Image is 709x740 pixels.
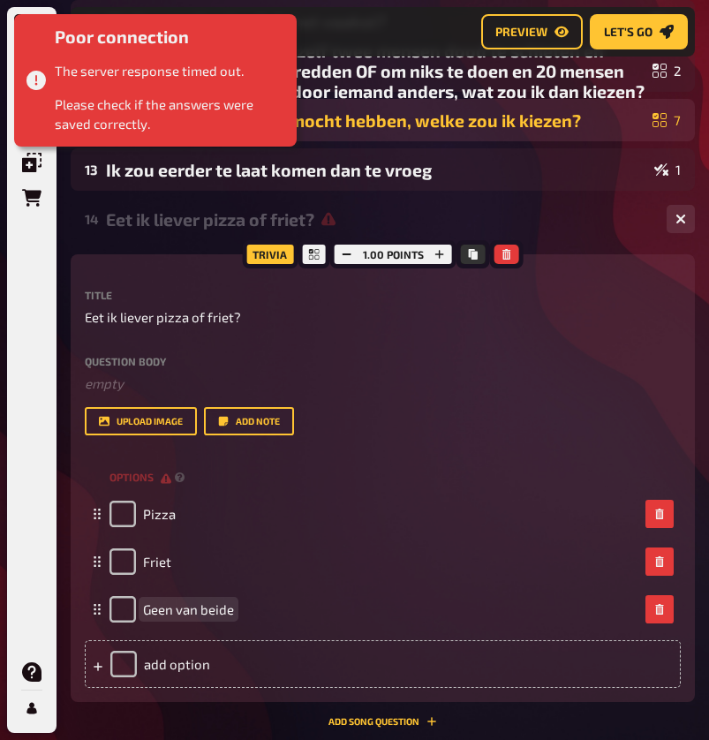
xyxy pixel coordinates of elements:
span: Let's go [604,26,652,38]
h3: Poor connection [55,26,284,47]
span: Eet ik liever pizza of friet? [85,307,241,328]
div: 1.00 points [330,240,456,268]
div: Ik zou eerder te laat komen dan te vroeg [106,160,647,180]
span: Geen van beide [143,601,234,617]
span: Preview [495,26,547,38]
div: Als ik de keuze krijg om zelf twee mensen dood te schieten en daarmee 18 anderen te redden OF om ... [106,41,645,102]
div: 2 [652,64,681,78]
div: Als ik een superkracht mocht hebben, welke zou ik kiezen? [106,110,645,131]
button: Let's go [590,14,688,49]
button: upload image [85,407,197,435]
p: The server response timed out. [55,61,284,81]
label: Title [85,290,681,300]
p: Please check if the answers were saved correctly. [55,94,284,134]
div: Trivia [242,240,298,268]
span: Friet [143,554,171,570]
button: Add note [204,407,294,435]
div: add option [85,640,681,688]
span: options [109,470,171,485]
label: Question body [85,356,681,366]
button: Add Song question [328,716,437,727]
div: 7 [652,113,681,127]
div: 1 [654,162,681,177]
div: Eet ik liever pizza of friet? [106,209,652,230]
button: Copy [461,245,486,264]
div: 14 [85,211,99,227]
button: Preview [481,14,583,49]
span: Pizza [143,506,176,522]
div: 13 [85,162,99,177]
